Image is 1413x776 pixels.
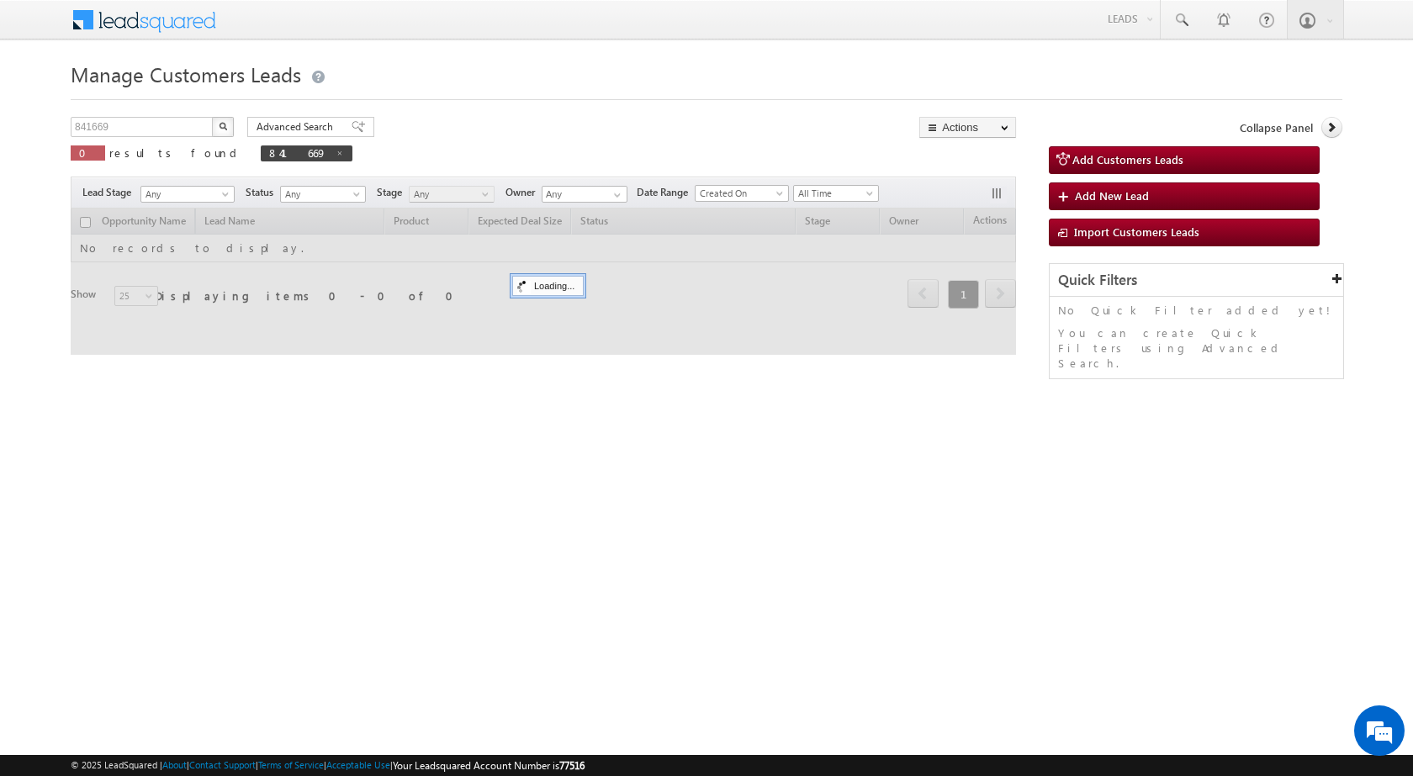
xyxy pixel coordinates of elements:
[162,759,187,770] a: About
[257,119,338,135] span: Advanced Search
[695,185,789,202] a: Created On
[79,145,97,160] span: 0
[269,145,327,160] span: 841669
[1058,325,1335,371] p: You can create Quick Filters using Advanced Search.
[696,186,783,201] span: Created On
[512,276,584,296] div: Loading...
[140,186,235,203] a: Any
[1050,264,1343,297] div: Quick Filters
[71,758,585,773] span: © 2025 LeadSquared | | | | |
[326,759,390,770] a: Acceptable Use
[141,187,229,202] span: Any
[219,122,227,130] img: Search
[1074,224,1199,239] span: Import Customers Leads
[1072,152,1183,166] span: Add Customers Leads
[109,145,243,160] span: results found
[71,61,301,87] span: Manage Customers Leads
[281,187,361,202] span: Any
[377,185,409,200] span: Stage
[393,759,585,772] span: Your Leadsquared Account Number is
[794,186,874,201] span: All Time
[189,759,256,770] a: Contact Support
[637,185,695,200] span: Date Range
[505,185,542,200] span: Owner
[258,759,324,770] a: Terms of Service
[246,185,280,200] span: Status
[542,186,627,203] input: Type to Search
[280,186,366,203] a: Any
[605,187,626,203] a: Show All Items
[1075,188,1149,203] span: Add New Lead
[82,185,138,200] span: Lead Stage
[1058,303,1335,318] p: No Quick Filter added yet!
[793,185,879,202] a: All Time
[1240,120,1313,135] span: Collapse Panel
[410,187,490,202] span: Any
[409,186,495,203] a: Any
[559,759,585,772] span: 77516
[919,117,1016,138] button: Actions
